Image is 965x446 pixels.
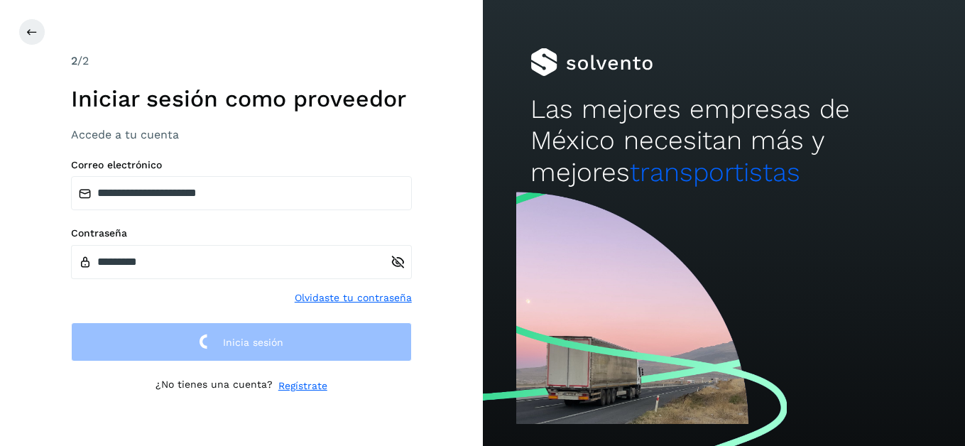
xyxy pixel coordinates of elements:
[71,53,412,70] div: /2
[71,128,412,141] h3: Accede a tu cuenta
[530,94,917,188] h2: Las mejores empresas de México necesitan más y mejores
[278,379,327,393] a: Regístrate
[71,227,412,239] label: Contraseña
[295,290,412,305] a: Olvidaste tu contraseña
[71,54,77,67] span: 2
[630,157,800,187] span: transportistas
[71,322,412,361] button: Inicia sesión
[71,85,412,112] h1: Iniciar sesión como proveedor
[156,379,273,393] p: ¿No tienes una cuenta?
[71,159,412,171] label: Correo electrónico
[223,337,283,347] span: Inicia sesión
